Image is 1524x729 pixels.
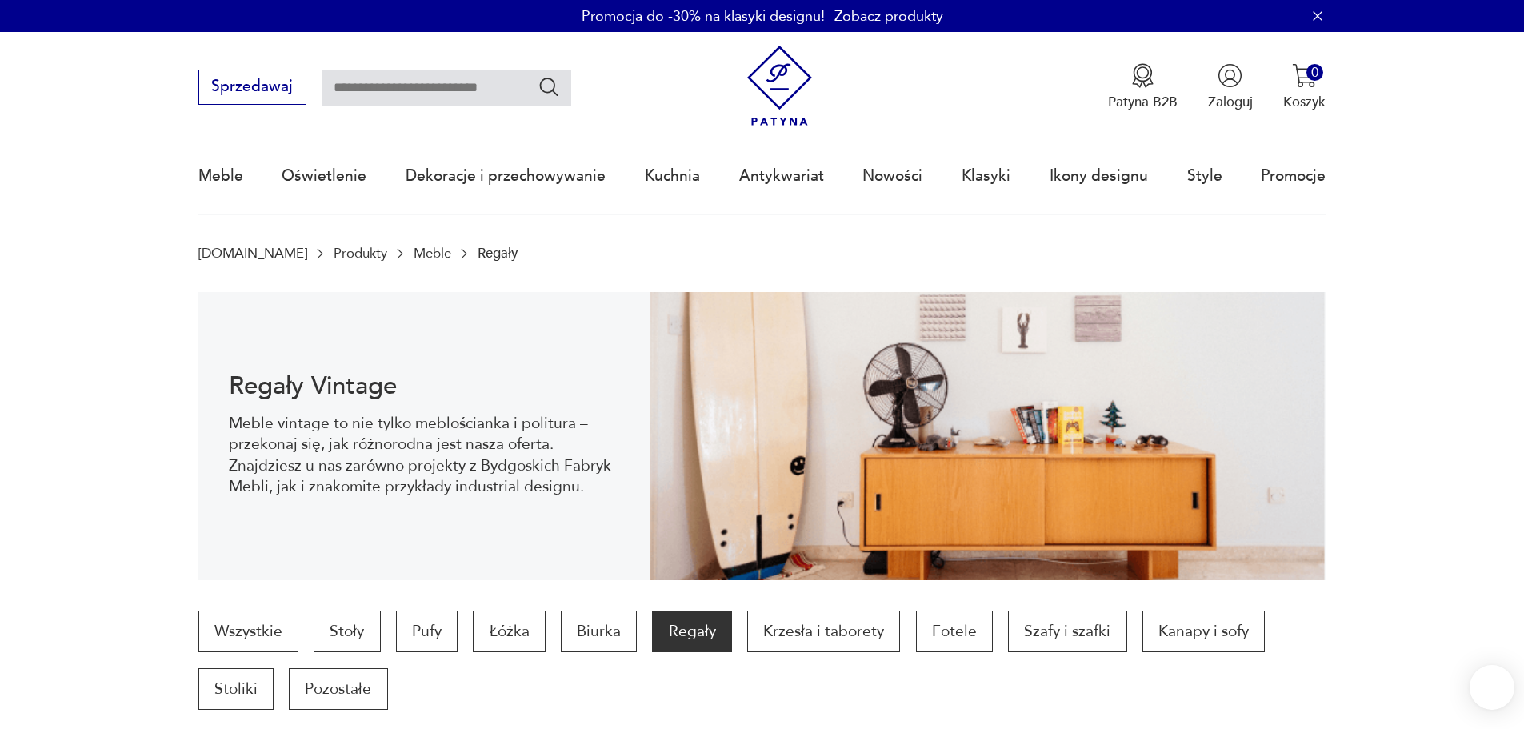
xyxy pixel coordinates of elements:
[289,668,387,710] a: Pozostałe
[862,139,922,213] a: Nowości
[334,246,387,261] a: Produkty
[1292,63,1317,88] img: Ikona koszyka
[478,246,518,261] p: Regały
[229,413,618,498] p: Meble vintage to nie tylko meblościanka i politura – przekonaj się, jak różnorodna jest nasza ofe...
[962,139,1010,213] a: Klasyki
[198,70,306,105] button: Sprzedawaj
[582,6,825,26] p: Promocja do -30% na klasyki designu!
[1208,93,1253,111] p: Zaloguj
[1470,665,1514,710] iframe: Smartsupp widget button
[473,611,545,652] a: Łóżka
[1108,63,1178,111] button: Patyna B2B
[834,6,943,26] a: Zobacz produkty
[406,139,606,213] a: Dekoracje i przechowywanie
[1187,139,1222,213] a: Style
[1208,63,1253,111] button: Zaloguj
[198,82,306,94] a: Sprzedawaj
[198,139,243,213] a: Meble
[198,668,274,710] a: Stoliki
[1142,611,1265,652] a: Kanapy i sofy
[1130,63,1155,88] img: Ikona medalu
[747,611,900,652] a: Krzesła i taborety
[1283,63,1326,111] button: 0Koszyk
[1261,139,1326,213] a: Promocje
[916,611,993,652] a: Fotele
[282,139,366,213] a: Oświetlenie
[538,75,561,98] button: Szukaj
[1218,63,1242,88] img: Ikonka użytkownika
[198,246,307,261] a: [DOMAIN_NAME]
[1050,139,1148,213] a: Ikony designu
[229,375,618,398] h1: Regały Vintage
[198,611,298,652] a: Wszystkie
[650,292,1326,580] img: dff48e7735fce9207bfd6a1aaa639af4.png
[1306,64,1323,81] div: 0
[414,246,451,261] a: Meble
[1108,93,1178,111] p: Patyna B2B
[314,611,380,652] a: Stoły
[652,611,731,652] a: Regały
[645,139,700,213] a: Kuchnia
[1008,611,1126,652] a: Szafy i szafki
[561,611,637,652] a: Biurka
[1283,93,1326,111] p: Koszyk
[739,139,824,213] a: Antykwariat
[739,46,820,126] img: Patyna - sklep z meblami i dekoracjami vintage
[1108,63,1178,111] a: Ikona medaluPatyna B2B
[396,611,458,652] a: Pufy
